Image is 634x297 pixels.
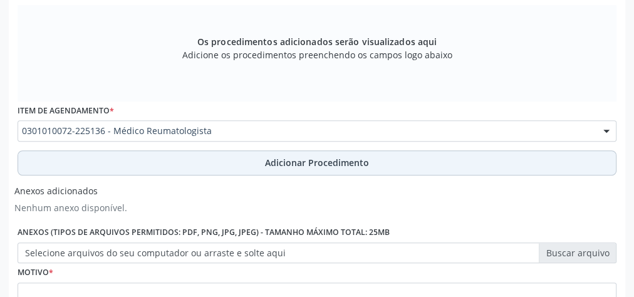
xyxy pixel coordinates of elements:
p: Nenhum anexo disponível. [14,201,127,214]
span: Adicione os procedimentos preenchendo os campos logo abaixo [182,48,452,61]
span: Adicionar Procedimento [265,156,369,169]
label: Motivo [18,263,53,283]
span: 0301010072-225136 - Médico Reumatologista [22,125,591,137]
label: Anexos (Tipos de arquivos permitidos: PDF, PNG, JPG, JPEG) - Tamanho máximo total: 25MB [18,223,390,242]
h6: Anexos adicionados [14,186,127,197]
span: Os procedimentos adicionados serão visualizados aqui [197,35,437,48]
label: Item de agendamento [18,102,114,121]
button: Adicionar Procedimento [18,150,616,175]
